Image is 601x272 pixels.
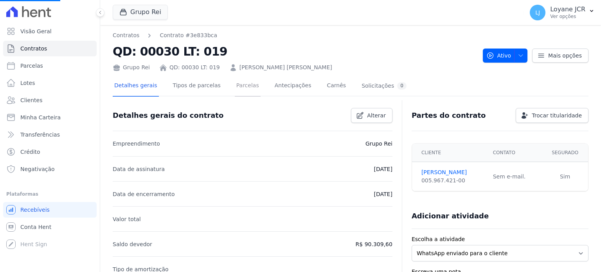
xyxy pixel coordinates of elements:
button: Ativo [483,49,528,63]
a: Lotes [3,75,97,91]
a: QD: 00030 LT: 019 [169,63,220,72]
p: R$ 90.309,60 [356,240,392,249]
label: Escolha a atividade [412,235,588,243]
p: Empreendimento [113,139,160,148]
a: Clientes [3,92,97,108]
a: Contrato #3e833bca [160,31,217,40]
span: Minha Carteira [20,113,61,121]
div: Grupo Rei [113,63,150,72]
a: Visão Geral [3,23,97,39]
a: [PERSON_NAME] [421,168,484,177]
div: Solicitações [362,82,407,90]
h3: Partes do contrato [412,111,486,120]
a: Solicitações0 [360,76,408,97]
a: Carnês [325,76,347,97]
p: Saldo devedor [113,240,152,249]
a: Alterar [351,108,392,123]
span: LJ [535,10,540,15]
button: LJ Loyane JCR Ver opções [524,2,601,23]
th: Cliente [412,144,488,162]
span: Recebíveis [20,206,50,214]
p: Valor total [113,214,141,224]
a: Detalhes gerais [113,76,159,97]
span: Visão Geral [20,27,52,35]
a: Minha Carteira [3,110,97,125]
h2: QD: 00030 LT: 019 [113,43,477,60]
span: Alterar [367,112,386,119]
td: Sim [542,162,588,191]
th: Contato [488,144,542,162]
a: Tipos de parcelas [171,76,222,97]
span: Contratos [20,45,47,52]
a: Contratos [3,41,97,56]
h3: Detalhes gerais do contrato [113,111,223,120]
span: Parcelas [20,62,43,70]
td: Sem e-mail. [488,162,542,191]
span: Trocar titularidade [532,112,582,119]
p: Ver opções [550,13,585,20]
span: Negativação [20,165,55,173]
p: Loyane JCR [550,5,585,13]
a: [PERSON_NAME] [PERSON_NAME] [239,63,332,72]
p: Grupo Rei [365,139,392,148]
a: Crédito [3,144,97,160]
div: 005.967.421-00 [421,177,484,185]
a: Transferências [3,127,97,142]
span: Transferências [20,131,60,139]
p: [DATE] [374,189,392,199]
div: 0 [397,82,407,90]
th: Segurado [542,144,588,162]
nav: Breadcrumb [113,31,217,40]
nav: Breadcrumb [113,31,477,40]
a: Negativação [3,161,97,177]
span: Clientes [20,96,42,104]
button: Grupo Rei [113,5,168,20]
h3: Adicionar atividade [412,211,489,221]
a: Trocar titularidade [516,108,588,123]
span: Crédito [20,148,40,156]
a: Parcelas [3,58,97,74]
a: Mais opções [532,49,588,63]
span: Ativo [486,49,511,63]
a: Antecipações [273,76,313,97]
a: Conta Hent [3,219,97,235]
p: Data de encerramento [113,189,175,199]
span: Mais opções [548,52,582,59]
a: Parcelas [235,76,261,97]
div: Plataformas [6,189,94,199]
p: [DATE] [374,164,392,174]
span: Lotes [20,79,35,87]
p: Data de assinatura [113,164,165,174]
span: Conta Hent [20,223,51,231]
a: Contratos [113,31,139,40]
a: Recebíveis [3,202,97,218]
